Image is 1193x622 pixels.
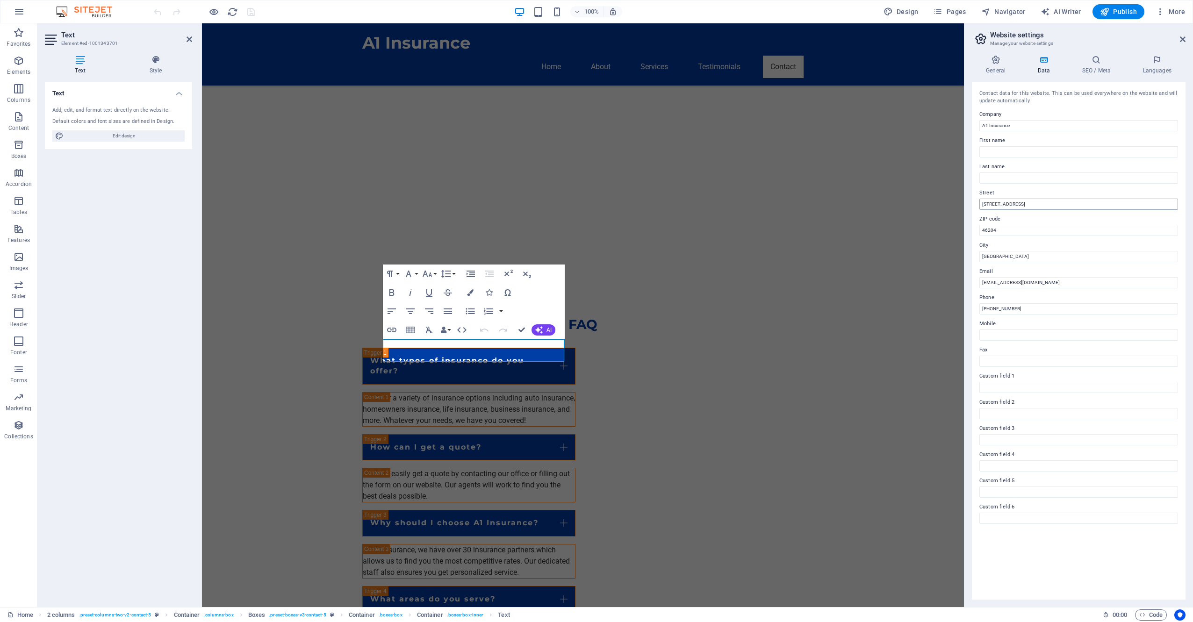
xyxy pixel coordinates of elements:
span: . columns-box [203,609,233,621]
button: Align Justify [439,302,457,321]
button: Data Bindings [439,321,452,339]
div: Contact data for this website. This can be used everywhere on the website and will update automat... [979,90,1178,105]
p: Slider [12,293,26,300]
p: Content [8,124,29,132]
p: Boxes [11,152,27,160]
button: Subscript [518,265,536,283]
i: On resize automatically adjust zoom level to fit chosen device. [609,7,617,16]
label: Email [979,266,1178,277]
label: City [979,240,1178,251]
h4: Data [1023,55,1068,75]
button: Usercentrics [1174,609,1186,621]
button: Align Center [402,302,419,321]
p: Collections [4,433,33,440]
label: Custom field 1 [979,371,1178,382]
h4: SEO / Meta [1068,55,1128,75]
label: Fax [979,344,1178,356]
button: Align Left [383,302,401,321]
button: Click here to leave preview mode and continue editing [208,6,219,17]
button: Superscript [499,265,517,283]
button: Special Characters [499,283,517,302]
h6: Session time [1103,609,1128,621]
button: Underline (Ctrl+U) [420,283,438,302]
label: Custom field 6 [979,501,1178,513]
div: Add, edit, and format text directly on the website. [52,107,185,114]
button: AI [532,324,555,336]
span: . preset-boxes-v3-contact-5 [269,609,326,621]
button: Insert Link [383,321,401,339]
span: AI [546,327,552,333]
p: Columns [7,96,30,104]
label: First name [979,135,1178,146]
button: HTML [453,321,471,339]
button: Insert Table [402,321,419,339]
span: Click to select. Double-click to edit [417,609,443,621]
nav: breadcrumb [47,609,510,621]
h2: Text [61,31,192,39]
h4: Languages [1128,55,1186,75]
button: Ordered List [480,302,497,321]
div: Design (Ctrl+Alt+Y) [880,4,922,19]
button: Navigator [977,4,1029,19]
button: Colors [461,283,479,302]
span: Click to select. Double-click to edit [498,609,510,621]
button: Redo (Ctrl+Shift+Z) [494,321,512,339]
p: Header [9,321,28,328]
button: Publish [1092,4,1144,19]
button: Code [1135,609,1167,621]
p: Features [7,236,30,244]
span: Code [1139,609,1163,621]
button: Decrease Indent [481,265,498,283]
button: Align Right [420,302,438,321]
span: More [1156,7,1185,16]
label: Last name [979,161,1178,172]
button: Increase Indent [462,265,480,283]
button: Strikethrough [439,283,457,302]
span: Navigator [981,7,1026,16]
label: Mobile [979,318,1178,329]
span: Click to select. Double-click to edit [349,609,375,621]
p: Footer [10,349,27,356]
span: Click to select. Double-click to edit [248,609,265,621]
label: Custom field 2 [979,397,1178,408]
label: Custom field 4 [979,449,1178,460]
p: Forms [10,377,27,384]
span: : [1119,611,1121,618]
label: Company [979,109,1178,120]
label: Custom field 5 [979,475,1178,486]
span: 00 00 [1113,609,1127,621]
button: Line Height [439,265,457,283]
h2: Website settings [990,31,1186,39]
label: Street [979,187,1178,199]
button: Bold (Ctrl+B) [383,283,401,302]
span: AI Writer [1041,7,1081,16]
button: reload [227,6,238,17]
i: This element is a customizable preset [330,612,334,617]
h3: Element #ed-1001343701 [61,39,173,48]
p: Accordion [6,180,32,188]
a: Click to cancel selection. Double-click to open Pages [7,609,33,621]
i: Reload page [227,7,238,17]
h4: General [972,55,1023,75]
span: . boxes-box [379,609,402,621]
button: More [1152,4,1189,19]
button: Italic (Ctrl+I) [402,283,419,302]
button: 100% [570,6,604,17]
p: Tables [10,208,27,216]
h4: Style [119,55,192,75]
p: Favorites [7,40,30,48]
div: Default colors and font sizes are defined in Design. [52,118,185,126]
h6: 100% [584,6,599,17]
i: This element is a customizable preset [155,612,159,617]
label: Phone [979,292,1178,303]
span: Design [884,7,919,16]
button: Ordered List [497,302,505,321]
button: Undo (Ctrl+Z) [475,321,493,339]
span: . preset-columns-two-v2-contact-5 [79,609,151,621]
img: Editor Logo [54,6,124,17]
span: Click to select. Double-click to edit [47,609,75,621]
p: Images [9,265,29,272]
button: Paragraph Format [383,265,401,283]
span: Click to select. Double-click to edit [174,609,200,621]
button: Unordered List [461,302,479,321]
